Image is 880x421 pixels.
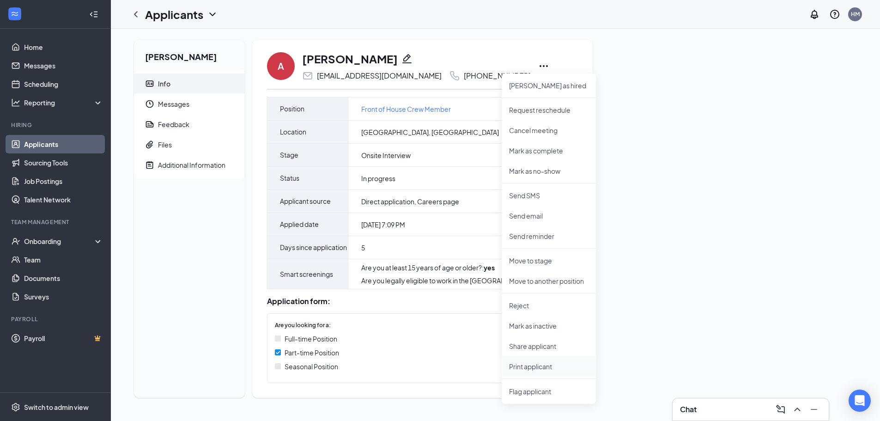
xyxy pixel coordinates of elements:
span: Stage [280,144,298,166]
svg: Phone [449,70,460,81]
svg: ChevronLeft [130,9,141,20]
p: Move to stage [509,256,589,265]
div: Open Intercom Messenger [849,390,871,412]
svg: Pencil [401,53,413,64]
button: Minimize [807,402,821,417]
p: [PERSON_NAME] as hired [509,81,589,90]
p: Cancel meeting [509,126,589,135]
a: NoteActiveAdditional Information [134,155,245,175]
div: Reporting [24,98,103,107]
svg: Report [145,120,154,129]
div: Hiring [11,121,101,129]
p: Print applicant [509,362,589,371]
span: Status [280,167,299,189]
a: Team [24,250,103,269]
span: Seasonal Position [285,361,338,372]
a: Documents [24,269,103,287]
svg: WorkstreamLogo [10,9,19,18]
span: 5 [361,243,365,252]
svg: Minimize [808,404,819,415]
h3: Chat [680,404,697,415]
span: Are you looking for a: [275,321,331,330]
a: Applicants [24,135,103,153]
div: [EMAIL_ADDRESS][DOMAIN_NAME] [317,71,442,80]
div: HM [851,10,860,18]
svg: UserCheck [11,237,20,246]
a: PayrollCrown [24,329,103,348]
div: A [278,60,284,73]
h1: Applicants [145,6,203,22]
a: Messages [24,56,103,75]
span: [GEOGRAPHIC_DATA], [GEOGRAPHIC_DATA] [361,128,499,137]
svg: Ellipses [538,61,549,72]
a: Scheduling [24,75,103,93]
svg: Paperclip [145,140,154,149]
p: Send SMS [509,191,589,200]
svg: Clock [145,99,154,109]
svg: Collapse [89,10,98,19]
p: Send email [509,211,589,220]
svg: ChevronUp [792,404,803,415]
a: PaperclipFiles [134,134,245,155]
div: Team Management [11,218,101,226]
svg: Settings [11,403,20,412]
a: ClockMessages [134,94,245,114]
span: Days since application [280,236,347,259]
div: Files [158,140,172,149]
a: Talent Network [24,190,103,209]
div: [PHONE_NUMBER] [464,71,531,80]
p: Mark as inactive [509,321,589,330]
div: Feedback [158,120,189,129]
p: Send reminder [509,232,589,241]
span: Direct application, Careers page [361,197,459,206]
div: Switch to admin view [24,403,89,412]
strong: yes [484,263,495,272]
span: Full-time Position [285,334,337,344]
p: Mark as complete [509,146,589,155]
svg: Email [302,70,313,81]
svg: ComposeMessage [775,404,786,415]
span: [DATE] 7:09 PM [361,220,405,229]
a: ContactCardInfo [134,73,245,94]
svg: Notifications [809,9,820,20]
div: Are you legally eligible to work in the [GEOGRAPHIC_DATA]? : [361,276,553,285]
svg: Analysis [11,98,20,107]
span: Applicant source [280,190,331,213]
span: In progress [361,174,395,183]
a: ReportFeedback [134,114,245,134]
svg: NoteActive [145,160,154,170]
a: Home [24,38,103,56]
div: Payroll [11,315,101,323]
p: Mark as no-show [509,166,589,176]
a: Sourcing Tools [24,153,103,172]
span: Applied date [280,213,319,236]
p: Request reschedule [509,105,589,115]
h1: [PERSON_NAME] [302,51,398,67]
span: Location [280,121,306,143]
span: Part-time Position [285,348,339,358]
div: Additional Information [158,160,225,170]
div: Onboarding [24,237,95,246]
p: Move to another position [509,276,589,286]
p: Share applicant [509,342,589,351]
div: Are you at least 15 years of age or older? : [361,263,553,272]
h2: [PERSON_NAME] [134,40,245,70]
p: Reject [509,301,589,310]
svg: ContactCard [145,79,154,88]
span: Position [280,98,304,120]
span: Smart screenings [280,263,333,286]
svg: QuestionInfo [829,9,840,20]
div: Application form: [267,297,578,306]
a: Front of House Crew Member [361,104,451,114]
a: Job Postings [24,172,103,190]
span: Messages [158,94,237,114]
a: Surveys [24,287,103,306]
button: ComposeMessage [773,402,788,417]
span: Flag applicant [509,386,589,397]
span: Onsite Interview [361,151,411,160]
button: ChevronUp [790,402,805,417]
div: Info [158,79,170,88]
svg: ChevronDown [207,9,218,20]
